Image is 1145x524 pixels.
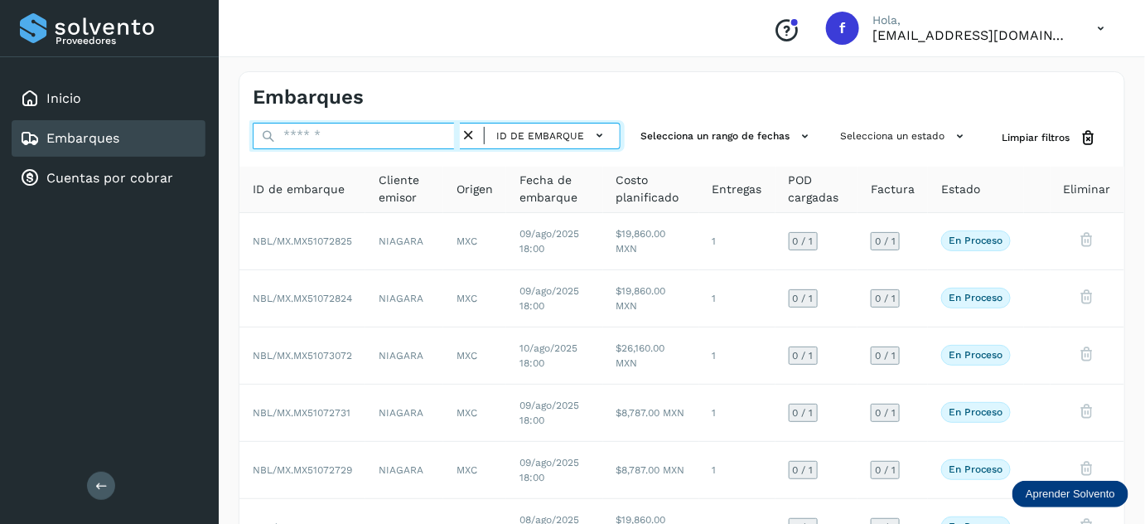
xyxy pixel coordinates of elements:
[616,172,686,206] span: Costo planificado
[793,408,814,418] span: 0 / 1
[699,270,775,327] td: 1
[253,293,352,304] span: NBL/MX.MX51072824
[603,270,699,327] td: $19,860.00 MXN
[699,442,775,499] td: 1
[603,385,699,442] td: $8,787.00 MXN
[46,90,81,106] a: Inicio
[365,270,443,327] td: NIAGARA
[699,213,775,270] td: 1
[789,172,844,206] span: POD cargadas
[793,294,814,303] span: 0 / 1
[603,327,699,385] td: $26,160.00 MXN
[365,213,443,270] td: NIAGARA
[872,27,1071,43] p: fyc3@mexamerik.com
[365,442,443,499] td: NIAGARA
[443,270,506,327] td: MXC
[496,129,584,143] span: ID de embarque
[603,213,699,270] td: $19,860.00 MXN
[793,236,814,246] span: 0 / 1
[519,457,579,483] span: 09/ago/2025 18:00
[519,228,579,255] span: 09/ago/2025 18:00
[949,349,1003,361] p: En proceso
[12,160,205,196] div: Cuentas por cobrar
[875,294,896,303] span: 0 / 1
[253,464,352,476] span: NBL/MX.MX51072729
[253,407,350,419] span: NBL/MX.MX51072731
[1026,488,1115,501] p: Aprender Solvento
[949,463,1003,475] p: En proceso
[603,442,699,499] td: $8,787.00 MXN
[1064,181,1111,198] span: Eliminar
[443,213,506,270] td: MXC
[793,351,814,361] span: 0 / 1
[949,292,1003,303] p: En proceso
[699,385,775,442] td: 1
[949,406,1003,418] p: En proceso
[519,285,579,312] span: 09/ago/2025 18:00
[941,181,980,198] span: Estado
[519,172,589,206] span: Fecha de embarque
[634,123,820,150] button: Selecciona un rango de fechas
[491,124,613,148] button: ID de embarque
[365,327,443,385] td: NIAGARA
[12,80,205,117] div: Inicio
[1012,481,1128,507] div: Aprender Solvento
[713,181,762,198] span: Entregas
[443,442,506,499] td: MXC
[699,327,775,385] td: 1
[519,400,579,426] span: 09/ago/2025 18:00
[875,408,896,418] span: 0 / 1
[875,351,896,361] span: 0 / 1
[253,235,352,247] span: NBL/MX.MX51072825
[12,120,205,157] div: Embarques
[872,13,1071,27] p: Hola,
[46,170,173,186] a: Cuentas por cobrar
[365,385,443,442] td: NIAGARA
[379,172,430,206] span: Cliente emisor
[46,130,119,146] a: Embarques
[793,465,814,475] span: 0 / 1
[56,35,199,46] p: Proveedores
[833,123,975,150] button: Selecciona un estado
[875,236,896,246] span: 0 / 1
[457,181,493,198] span: Origen
[253,85,364,109] h4: Embarques
[443,385,506,442] td: MXC
[949,235,1003,246] p: En proceso
[443,327,506,385] td: MXC
[519,342,577,369] span: 10/ago/2025 18:00
[1002,130,1070,145] span: Limpiar filtros
[871,181,915,198] span: Factura
[875,465,896,475] span: 0 / 1
[988,123,1111,153] button: Limpiar filtros
[253,350,352,361] span: NBL/MX.MX51073072
[253,181,345,198] span: ID de embarque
